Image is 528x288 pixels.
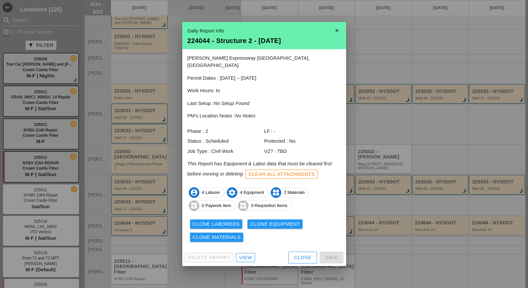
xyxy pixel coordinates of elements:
[294,254,311,261] div: Close
[193,220,240,228] div: Clone Laborers
[187,148,264,155] div: Job Type : Civil Work
[288,252,317,263] button: Close
[264,137,341,145] div: Protected : No
[187,37,341,44] div: 224044 - Structure 2 - [DATE]
[187,74,341,82] p: Permit Dates : [DATE] – [DATE]
[187,137,264,145] div: Status : Scheduled
[187,27,341,35] div: Daily Report Info
[330,24,343,37] i: close
[264,148,341,155] div: VZ? : TBD
[193,234,241,241] div: Clone Materials
[271,187,309,198] span: 2 Materials
[236,253,255,262] a: View
[187,128,264,135] div: Phase : 2
[190,219,243,229] button: Clone Laborers
[227,187,268,198] span: 4 Equipment
[227,187,237,198] i: settings
[271,187,281,198] i: widgets
[239,254,252,261] div: View
[250,220,300,228] div: Clone Equipment
[187,100,341,107] p: Last Setup :
[238,200,291,211] span: 0 Requisition Items
[187,87,341,94] p: Work Hours: to
[235,113,256,118] i: No Notes
[187,112,341,120] p: PM's Location Notes :
[248,171,315,178] div: Clear All Attachments
[247,219,303,229] button: Clone Equipment
[187,54,341,69] p: [PERSON_NAME] Expressway [GEOGRAPHIC_DATA], [GEOGRAPHIC_DATA]
[238,200,248,211] i: widgets
[189,187,224,198] span: 4 Laborer
[189,200,199,211] i: widgets
[264,128,341,135] div: LF : -
[189,187,199,198] i: account_circle
[214,100,249,106] i: No Setup Found
[245,170,318,179] button: Clear All Attachments
[189,200,235,211] span: 0 Paywork Item
[187,161,332,176] i: This Report has Equipment & Labor data that must be cleared first before moving or deleting
[190,233,244,242] button: Clone Materials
